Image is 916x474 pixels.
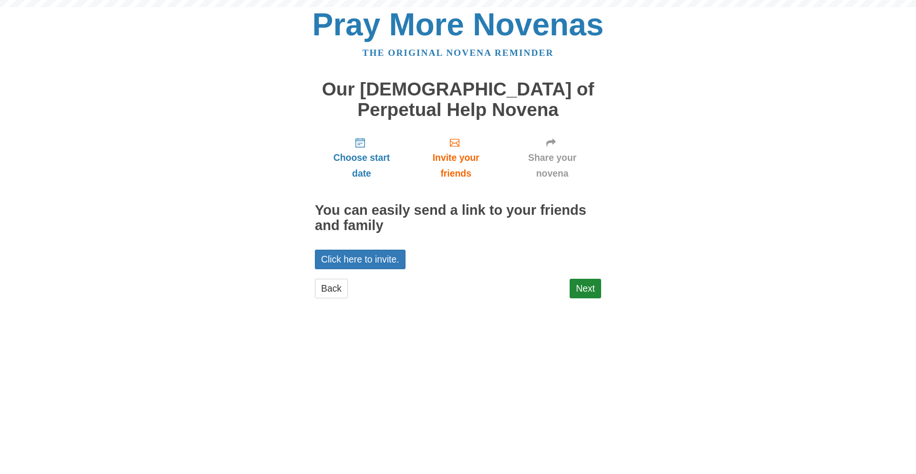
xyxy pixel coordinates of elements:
[315,129,408,186] a: Choose start date
[408,129,503,186] a: Invite your friends
[312,7,604,42] a: Pray More Novenas
[513,150,592,181] span: Share your novena
[363,48,554,58] a: The original novena reminder
[315,203,601,233] h2: You can easily send a link to your friends and family
[503,129,601,186] a: Share your novena
[315,279,348,298] a: Back
[315,79,601,120] h1: Our [DEMOGRAPHIC_DATA] of Perpetual Help Novena
[418,150,494,181] span: Invite your friends
[570,279,601,298] a: Next
[324,150,399,181] span: Choose start date
[315,250,406,269] a: Click here to invite.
